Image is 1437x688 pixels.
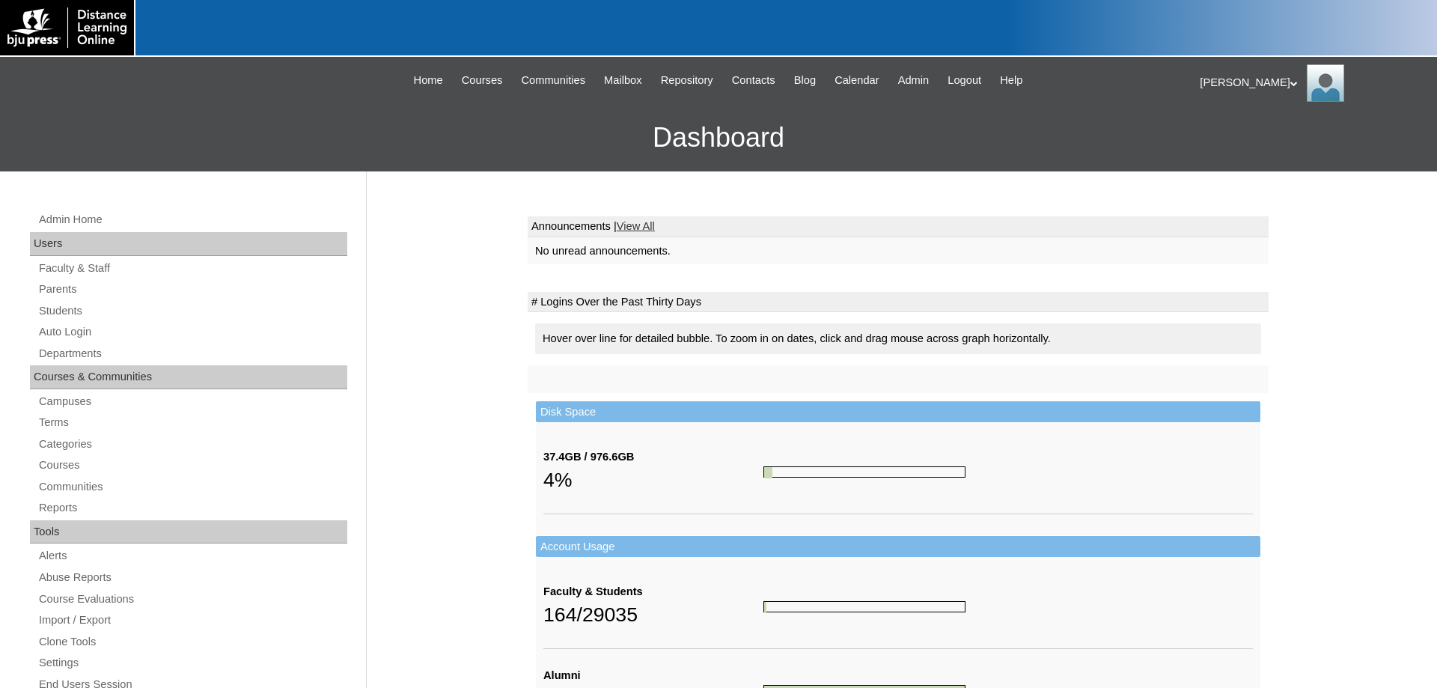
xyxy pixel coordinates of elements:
span: Blog [794,72,816,89]
a: Settings [37,654,347,672]
a: Alerts [37,547,347,565]
a: Communities [513,72,593,89]
a: Calendar [827,72,886,89]
a: Departments [37,344,347,363]
span: Contacts [732,72,775,89]
a: Parents [37,280,347,299]
td: No unread announcements. [528,237,1269,265]
a: Auto Login [37,323,347,341]
span: Courses [462,72,503,89]
a: View All [617,220,655,232]
a: Courses [37,456,347,475]
div: 4% [543,465,763,495]
a: Reports [37,499,347,517]
a: Campuses [37,392,347,411]
td: # Logins Over the Past Thirty Days [528,292,1269,313]
a: Admin [891,72,937,89]
a: Mailbox [597,72,650,89]
span: Logout [948,72,981,89]
td: Disk Space [536,401,1260,423]
div: [PERSON_NAME] [1200,64,1422,102]
a: Logout [940,72,989,89]
div: Tools [30,520,347,544]
td: Announcements | [528,216,1269,237]
span: Admin [898,72,930,89]
span: Calendar [835,72,879,89]
a: Repository [653,72,721,89]
div: 37.4GB / 976.6GB [543,449,763,465]
img: Pam Miller / Distance Learning Online Staff [1307,64,1344,102]
span: Help [1000,72,1022,89]
a: Contacts [724,72,783,89]
a: Course Evaluations [37,590,347,609]
a: Admin Home [37,210,347,229]
span: Communities [521,72,585,89]
div: Hover over line for detailed bubble. To zoom in on dates, click and drag mouse across graph horiz... [535,323,1261,354]
div: Users [30,232,347,256]
img: logo-white.png [7,7,126,48]
a: Home [406,72,451,89]
a: Help [992,72,1030,89]
div: Courses & Communities [30,365,347,389]
a: Import / Export [37,611,347,630]
span: Mailbox [604,72,642,89]
span: Home [414,72,443,89]
div: Faculty & Students [543,584,763,600]
a: Faculty & Staff [37,259,347,278]
a: Students [37,302,347,320]
a: Blog [787,72,823,89]
td: Account Usage [536,536,1260,558]
h3: Dashboard [7,104,1430,171]
div: 164/29035 [543,600,763,630]
a: Terms [37,413,347,432]
a: Communities [37,478,347,496]
a: Categories [37,435,347,454]
a: Clone Tools [37,633,347,651]
div: Alumni [543,668,763,684]
span: Repository [661,72,713,89]
a: Courses [454,72,510,89]
a: Abuse Reports [37,568,347,587]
